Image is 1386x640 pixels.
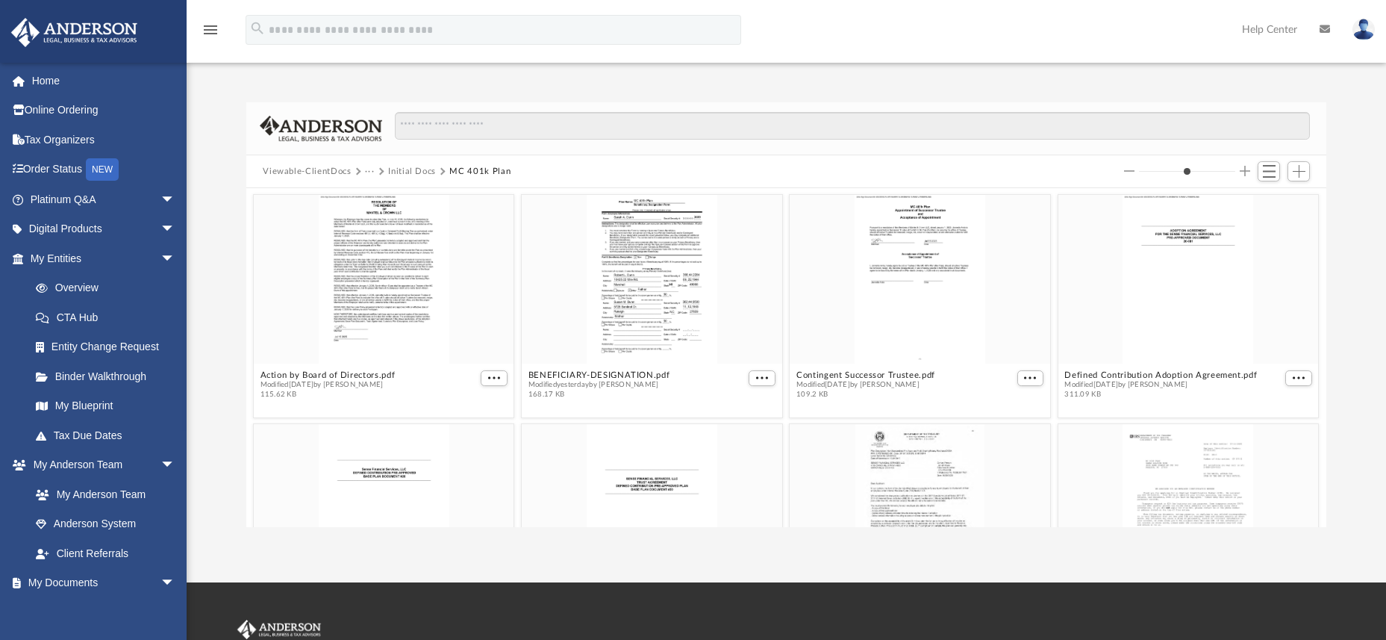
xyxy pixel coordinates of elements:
img: Anderson Advisors Platinum Portal [234,620,324,639]
a: menu [202,28,219,39]
button: MC 401k Plan [449,165,511,178]
button: More options [481,370,508,386]
span: 109.2 KB [796,390,935,400]
span: arrow_drop_down [160,450,190,481]
span: 115.62 KB [260,390,396,400]
a: CTA Hub [21,302,198,332]
a: Platinum Q&Aarrow_drop_down [10,184,198,214]
button: Contingent Successor Trustee.pdf [796,370,935,380]
a: My Documentsarrow_drop_down [10,568,190,598]
button: Add [1287,161,1310,182]
button: More options [1017,370,1044,386]
i: search [249,20,266,37]
a: My Entitiesarrow_drop_down [10,243,198,273]
input: Search files and folders [395,112,1310,140]
span: arrow_drop_down [160,184,190,215]
a: Home [10,66,198,96]
a: Anderson System [21,509,190,539]
button: Initial Docs [388,165,436,178]
a: Digital Productsarrow_drop_down [10,214,198,244]
span: Modified [DATE] by [PERSON_NAME] [1065,380,1258,390]
button: Defined Contribution Adoption Agreement.pdf [1065,370,1258,380]
img: User Pic [1352,19,1375,40]
span: arrow_drop_down [160,243,190,274]
span: Modified [DATE] by [PERSON_NAME] [796,380,935,390]
a: Binder Walkthrough [21,361,198,391]
span: Modified [DATE] by [PERSON_NAME] [260,380,396,390]
button: Switch to List View [1258,161,1280,182]
a: My Anderson Teamarrow_drop_down [10,450,190,480]
a: My Anderson Team [21,479,183,509]
a: Tax Organizers [10,125,198,155]
span: 311.09 KB [1065,390,1258,400]
span: 168.17 KB [528,390,670,400]
button: Decrease column size [1124,166,1134,176]
a: Entity Change Request [21,332,198,362]
a: My Blueprint [21,391,190,421]
button: Increase column size [1240,166,1250,176]
button: BENEFICIARY-DESIGNATION.pdf [528,370,670,380]
img: Anderson Advisors Platinum Portal [7,18,142,47]
input: Column size [1139,166,1235,176]
a: Tax Due Dates [21,420,198,450]
button: More options [1285,370,1312,386]
a: Overview [21,273,198,303]
span: arrow_drop_down [160,214,190,245]
div: grid [246,188,1326,527]
button: Action by Board of Directors.pdf [260,370,396,380]
button: ··· [365,165,375,178]
a: Client Referrals [21,538,190,568]
button: Viewable-ClientDocs [263,165,351,178]
span: arrow_drop_down [160,568,190,599]
div: NEW [86,158,119,181]
a: Order StatusNEW [10,155,198,185]
span: Modified yesterday by [PERSON_NAME] [528,380,670,390]
a: Online Ordering [10,96,198,125]
button: More options [749,370,776,386]
i: menu [202,21,219,39]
